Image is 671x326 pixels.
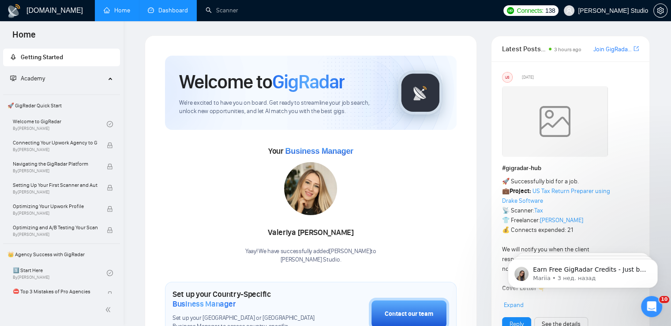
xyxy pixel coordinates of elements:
h1: # gigradar-hub [502,163,639,173]
span: Academy [21,75,45,82]
strong: Project: [510,187,531,195]
a: export [634,45,639,53]
span: By [PERSON_NAME] [13,168,97,174]
img: logo [7,4,21,18]
p: [PERSON_NAME] Studio . [245,256,376,264]
span: By [PERSON_NAME] [13,232,97,237]
span: 🚀 GigRadar Quick Start [4,97,119,114]
span: user [566,8,572,14]
div: Valeriya [PERSON_NAME] [245,225,376,240]
div: Contact our team [385,309,433,319]
span: export [634,45,639,52]
a: Tax [534,207,543,214]
span: check-circle [107,270,113,276]
h1: Set up your Country-Specific [172,289,325,309]
span: By [PERSON_NAME] [13,211,97,216]
span: By [PERSON_NAME] [13,147,97,152]
button: setting [653,4,667,18]
img: 1686131622541-49.jpg [284,162,337,215]
a: dashboardDashboard [148,7,188,14]
iframe: Intercom notifications сообщение [495,240,671,302]
span: By [PERSON_NAME] [13,190,97,195]
span: lock [107,142,113,148]
span: Academy [10,75,45,82]
a: searchScanner [206,7,238,14]
span: lock [107,185,113,191]
span: lock [107,227,113,233]
img: upwork-logo.png [507,7,514,14]
a: US Tax Return Preparer using Drake Software [502,187,610,205]
span: GigRadar [272,70,345,94]
span: Setting Up Your First Scanner and Auto-Bidder [13,181,97,190]
span: 138 [545,6,555,15]
span: rocket [10,54,16,60]
span: setting [654,7,667,14]
span: Optimizing and A/B Testing Your Scanner for Better Results [13,223,97,232]
a: homeHome [104,7,130,14]
span: Expand [504,301,524,309]
div: US [502,72,512,82]
span: lock [107,206,113,212]
span: [DATE] [522,73,534,81]
span: Business Manager [285,147,353,155]
img: weqQh+iSagEgQAAAABJRU5ErkJggg== [502,86,608,157]
span: ⛔ Top 3 Mistakes of Pro Agencies [13,287,97,296]
span: Home [5,28,43,47]
span: check-circle [107,121,113,127]
h1: Welcome to [179,70,345,94]
iframe: Intercom live chat [641,296,662,317]
span: lock [107,291,113,297]
span: fund-projection-screen [10,75,16,81]
span: Connecting Your Upwork Agency to GigRadar [13,138,97,147]
span: Getting Started [21,53,63,61]
span: Business Manager [172,299,236,309]
span: 👑 Agency Success with GigRadar [4,246,119,263]
span: 3 hours ago [554,46,581,53]
span: Connects: [517,6,543,15]
span: double-left [105,305,114,314]
a: [PERSON_NAME] [540,216,583,224]
span: We're excited to have you on board. Get ready to streamline your job search, unlock new opportuni... [179,99,384,116]
span: 10 [659,296,669,303]
li: Getting Started [3,49,120,66]
a: 1️⃣ Start HereBy[PERSON_NAME] [13,263,107,283]
div: Yaay! We have successfully added [PERSON_NAME] to [245,247,376,264]
img: gigradar-logo.png [398,71,442,115]
span: Your [268,146,353,156]
span: lock [107,163,113,170]
span: Navigating the GigRadar Platform [13,159,97,168]
a: Join GigRadar Slack Community [593,45,632,54]
span: Latest Posts from the GigRadar Community [502,43,546,54]
a: Welcome to GigRadarBy[PERSON_NAME] [13,114,107,134]
a: setting [653,7,667,14]
span: Optimizing Your Upwork Profile [13,202,97,211]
